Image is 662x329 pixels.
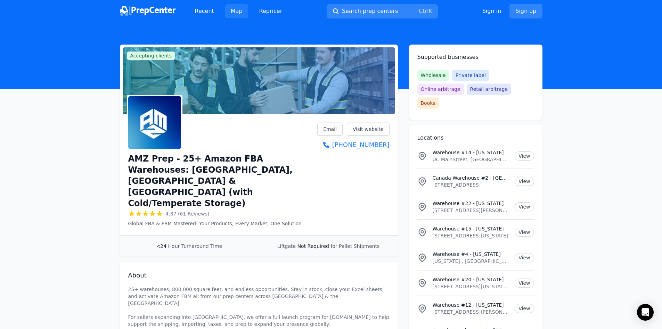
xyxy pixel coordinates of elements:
span: 4.87 (61 Reviews) [166,210,210,217]
p: Warehouse #15 - [US_STATE] [433,225,509,232]
p: Warehouse #4 - [US_STATE] [433,251,509,258]
p: Global FBA & FBM Mastered: Your Products, Every Market, One Solution [128,220,318,227]
span: <24 [156,243,167,249]
a: View [515,228,534,237]
span: Not Required [297,243,329,249]
kbd: K [428,8,432,14]
span: Hour Turnaround Time [168,243,222,249]
a: Visit website [347,123,390,136]
a: Map [225,4,248,18]
p: Warehouse #20 - [US_STATE] [433,276,509,283]
span: Wholesale [417,70,449,81]
p: [STREET_ADDRESS][US_STATE] [433,232,509,239]
p: UC MainStreet, [GEOGRAPHIC_DATA], [GEOGRAPHIC_DATA], [US_STATE][GEOGRAPHIC_DATA], [GEOGRAPHIC_DATA] [433,156,509,163]
div: Open Intercom Messenger [637,304,654,321]
p: Warehouse #12 - [US_STATE] [433,301,509,308]
button: Search prep centersCtrlK [327,4,438,18]
p: [STREET_ADDRESS][PERSON_NAME][US_STATE] [433,308,509,315]
span: Private label [452,70,489,81]
a: Email [317,123,343,136]
a: View [515,151,534,160]
span: Books [417,97,439,109]
a: Recent [189,4,220,18]
h1: AMZ Prep - 25+ Amazon FBA Warehouses: [GEOGRAPHIC_DATA], [GEOGRAPHIC_DATA] & [GEOGRAPHIC_DATA] (w... [128,153,318,209]
p: [STREET_ADDRESS][US_STATE][US_STATE] [433,283,509,290]
p: [US_STATE] , [GEOGRAPHIC_DATA] [433,258,509,265]
span: Search prep centers [342,7,398,15]
span: for Pallet Shipments [330,243,379,249]
a: [PHONE_NUMBER] [317,140,389,150]
h2: Locations [417,134,534,142]
span: Accepting clients [127,52,175,60]
p: [STREET_ADDRESS][PERSON_NAME][US_STATE] [433,207,509,214]
a: Sign in [482,7,501,15]
a: View [515,279,534,288]
img: AMZ Prep - 25+ Amazon FBA Warehouses: US, Canada & UK (with Cold/Temperate Storage) [128,96,181,149]
span: Liftgate [277,243,296,249]
span: Retail arbitrage [467,84,511,95]
a: Repricer [254,4,288,18]
a: View [515,304,534,313]
h2: Supported businesses [417,53,534,61]
a: Sign up [509,4,542,18]
kbd: Ctrl [419,8,428,14]
h2: About [128,271,390,280]
a: View [515,177,534,186]
span: Online arbitrage [417,84,464,95]
p: [STREET_ADDRESS] [433,181,509,188]
p: Warehouse #14 - [US_STATE] [433,149,509,156]
p: Canada Warehouse #2 - [GEOGRAPHIC_DATA] [433,174,509,181]
a: View [515,202,534,211]
img: PrepCenter [120,6,175,16]
p: Warehouse #22 - [US_STATE] [433,200,509,207]
a: View [515,253,534,262]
